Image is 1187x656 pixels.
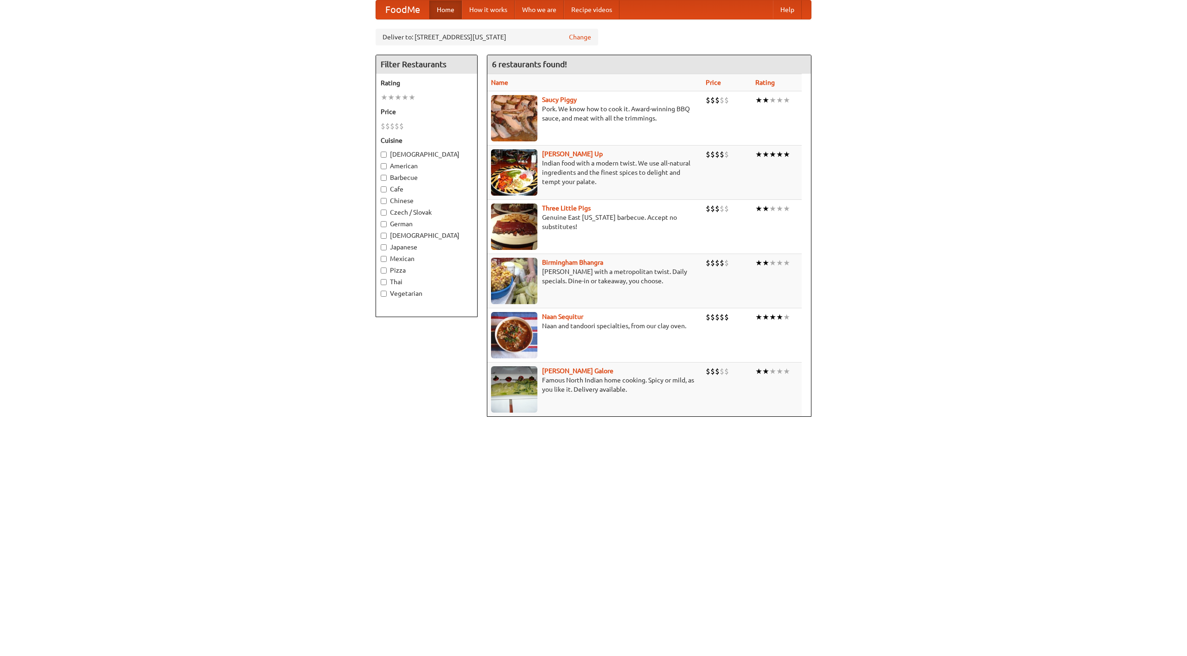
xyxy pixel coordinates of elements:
[720,95,724,105] li: $
[715,95,720,105] li: $
[755,95,762,105] li: ★
[715,258,720,268] li: $
[381,161,472,171] label: American
[720,366,724,376] li: $
[381,185,472,194] label: Cafe
[542,259,603,266] a: Birmingham Bhangra
[783,149,790,159] li: ★
[720,204,724,214] li: $
[381,163,387,169] input: American
[762,258,769,268] li: ★
[385,121,390,131] li: $
[381,277,472,287] label: Thai
[542,313,583,320] a: Naan Sequitur
[769,149,776,159] li: ★
[542,96,577,103] a: Saucy Piggy
[491,321,698,331] p: Naan and tandoori specialties, from our clay oven.
[776,95,783,105] li: ★
[724,258,729,268] li: $
[776,258,783,268] li: ★
[381,175,387,181] input: Barbecue
[773,0,802,19] a: Help
[381,173,472,182] label: Barbecue
[776,312,783,322] li: ★
[710,204,715,214] li: $
[706,149,710,159] li: $
[376,0,429,19] a: FoodMe
[376,29,598,45] div: Deliver to: [STREET_ADDRESS][US_STATE]
[381,152,387,158] input: [DEMOGRAPHIC_DATA]
[710,95,715,105] li: $
[381,196,472,205] label: Chinese
[724,204,729,214] li: $
[706,79,721,86] a: Price
[491,95,537,141] img: saucy.jpg
[381,242,472,252] label: Japanese
[491,312,537,358] img: naansequitur.jpg
[381,266,472,275] label: Pizza
[399,121,404,131] li: $
[762,95,769,105] li: ★
[762,366,769,376] li: ★
[381,150,472,159] label: [DEMOGRAPHIC_DATA]
[491,366,537,413] img: currygalore.jpg
[783,258,790,268] li: ★
[755,79,775,86] a: Rating
[755,366,762,376] li: ★
[706,366,710,376] li: $
[542,204,591,212] a: Three Little Pigs
[381,78,472,88] h5: Rating
[381,136,472,145] h5: Cuisine
[381,186,387,192] input: Cafe
[429,0,462,19] a: Home
[542,150,603,158] a: [PERSON_NAME] Up
[724,95,729,105] li: $
[769,204,776,214] li: ★
[783,366,790,376] li: ★
[755,312,762,322] li: ★
[491,104,698,123] p: Pork. We know how to cook it. Award-winning BBQ sauce, and meat with all the trimmings.
[491,258,537,304] img: bhangra.jpg
[706,204,710,214] li: $
[381,107,472,116] h5: Price
[724,312,729,322] li: $
[569,32,591,42] a: Change
[706,312,710,322] li: $
[769,95,776,105] li: ★
[783,95,790,105] li: ★
[408,92,415,102] li: ★
[769,258,776,268] li: ★
[491,213,698,231] p: Genuine East [US_STATE] barbecue. Accept no substitutes!
[381,221,387,227] input: German
[706,95,710,105] li: $
[783,204,790,214] li: ★
[381,208,472,217] label: Czech / Slovak
[755,258,762,268] li: ★
[491,204,537,250] img: littlepigs.jpg
[715,366,720,376] li: $
[715,312,720,322] li: $
[710,366,715,376] li: $
[720,149,724,159] li: $
[381,210,387,216] input: Czech / Slovak
[381,254,472,263] label: Mexican
[381,291,387,297] input: Vegetarian
[762,149,769,159] li: ★
[381,289,472,298] label: Vegetarian
[720,258,724,268] li: $
[381,279,387,285] input: Thai
[706,258,710,268] li: $
[381,92,388,102] li: ★
[395,121,399,131] li: $
[381,256,387,262] input: Mexican
[710,149,715,159] li: $
[381,244,387,250] input: Japanese
[381,231,472,240] label: [DEMOGRAPHIC_DATA]
[762,312,769,322] li: ★
[710,312,715,322] li: $
[755,149,762,159] li: ★
[715,149,720,159] li: $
